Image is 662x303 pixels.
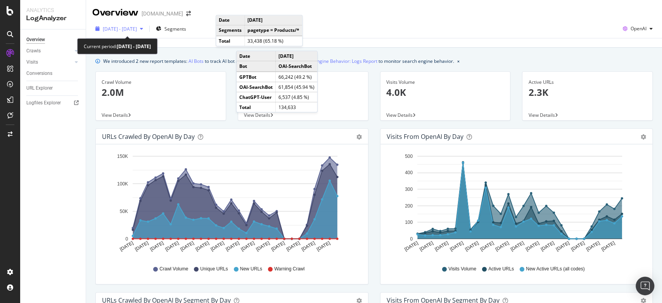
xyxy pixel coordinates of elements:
[149,240,164,252] text: [DATE]
[386,79,505,86] div: Visits Volume
[418,240,434,252] text: [DATE]
[275,51,317,61] td: [DATE]
[164,26,186,32] span: Segments
[92,23,146,35] button: [DATE] - [DATE]
[237,92,276,102] td: ChatGPT-User
[555,240,570,252] text: [DATE]
[102,112,128,118] span: View Details
[26,99,80,107] a: Logfiles Explorer
[26,69,80,78] a: Conversions
[620,23,656,35] button: OpenAI
[585,240,600,252] text: [DATE]
[12,12,19,19] img: logo_orange.svg
[404,203,412,209] text: 200
[539,240,555,252] text: [DATE]
[78,45,84,51] img: tab_keywords_by_traffic_grey.svg
[117,154,128,159] text: 150K
[120,209,128,214] text: 50K
[449,240,464,252] text: [DATE]
[103,26,137,32] span: [DATE] - [DATE]
[26,14,80,23] div: LogAnalyzer
[275,102,317,112] td: 134,633
[404,154,412,159] text: 500
[237,82,276,92] td: OAI-SearchBot
[255,240,271,252] text: [DATE]
[188,57,204,65] a: AI Bots
[509,240,525,252] text: [DATE]
[448,266,476,272] span: Visits Volume
[117,43,151,50] b: [DATE] - [DATE]
[237,102,276,112] td: Total
[164,240,180,252] text: [DATE]
[26,36,45,44] div: Overview
[528,79,646,86] div: Active URLs
[434,240,449,252] text: [DATE]
[386,112,413,118] span: View Details
[225,240,240,252] text: [DATE]
[240,240,256,252] text: [DATE]
[41,46,59,51] div: Dominio
[285,240,301,252] text: [DATE]
[237,71,276,82] td: GPTBot
[275,92,317,102] td: 6,537 (4.85 %)
[26,58,73,66] a: Visits
[316,240,331,252] text: [DATE]
[153,23,189,35] button: Segments
[12,20,19,26] img: website_grey.svg
[26,47,73,55] a: Crawls
[119,240,134,252] text: [DATE]
[237,51,276,61] td: Date
[245,36,302,46] td: 33,438 (65.18 %)
[26,99,61,107] div: Logfiles Explorer
[102,133,195,140] div: URLs Crawled by OpenAI by day
[275,61,317,72] td: OAI-SearchBot
[237,61,276,72] td: Bot
[275,71,317,82] td: 66,242 (49.2 %)
[180,240,195,252] text: [DATE]
[301,240,316,252] text: [DATE]
[210,240,225,252] text: [DATE]
[404,220,412,225] text: 100
[387,133,463,140] div: Visits from OpenAI by day
[84,42,151,51] div: Current period:
[631,25,646,32] span: OpenAI
[245,25,302,36] td: pagetype = Products/*
[86,46,129,51] div: Keyword (traffico)
[274,266,304,272] span: Warning Crawl
[26,47,41,55] div: Crawls
[200,266,228,272] span: Unique URLs
[216,16,245,26] td: Date
[244,112,270,118] span: View Details
[526,266,584,272] span: New Active URLs (all codes)
[134,240,149,252] text: [DATE]
[103,57,454,65] div: We introduced 2 new report templates: to track AI bot activity on your website, and to monitor se...
[386,86,505,99] p: 4.0K
[142,10,183,17] div: [DOMAIN_NAME]
[387,151,643,258] svg: A chart.
[216,25,245,36] td: Segments
[92,6,138,19] div: Overview
[186,11,191,16] div: arrow-right-arrow-left
[600,240,615,252] text: [DATE]
[270,240,286,252] text: [DATE]
[26,84,80,92] a: URL Explorer
[26,84,53,92] div: URL Explorer
[494,240,510,252] text: [DATE]
[524,240,540,252] text: [DATE]
[102,79,220,86] div: Crawl Volume
[528,112,555,118] span: View Details
[26,69,52,78] div: Conversions
[464,240,479,252] text: [DATE]
[636,277,654,295] div: Open Intercom Messenger
[240,266,262,272] span: New URLs
[404,187,412,192] text: 300
[570,240,585,252] text: [DATE]
[641,134,646,140] div: gear
[528,86,646,99] p: 2.3K
[455,55,461,67] button: close banner
[102,151,358,258] svg: A chart.
[488,266,514,272] span: Active URLs
[26,58,38,66] div: Visits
